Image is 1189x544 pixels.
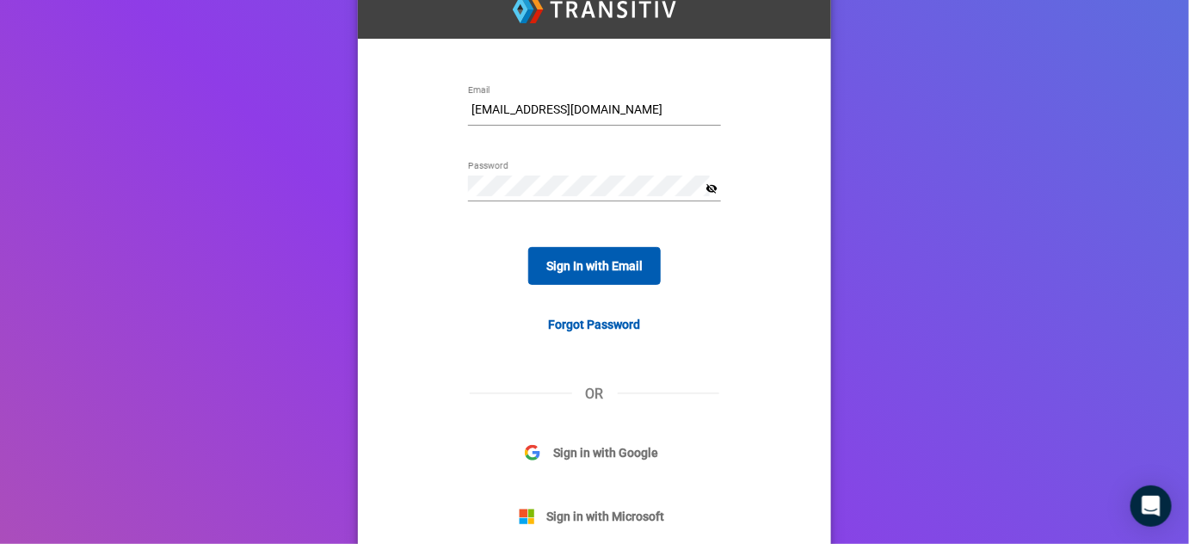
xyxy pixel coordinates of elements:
[513,433,676,473] button: Sign in with Google
[1130,485,1172,527] div: Open Intercom Messenger
[549,318,641,331] span: Forgot Password
[703,181,721,199] button: Hide password
[572,386,618,403] span: OR
[534,507,678,526] span: Sign in with Microsoft
[706,182,718,196] mat-icon: visibility_off
[528,247,661,285] button: Sign In with Email
[535,309,655,343] a: Forgot Password
[546,259,643,273] span: Sign In with Email
[540,443,671,462] span: Sign in with Google
[507,497,683,536] button: Sign in with Microsoft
